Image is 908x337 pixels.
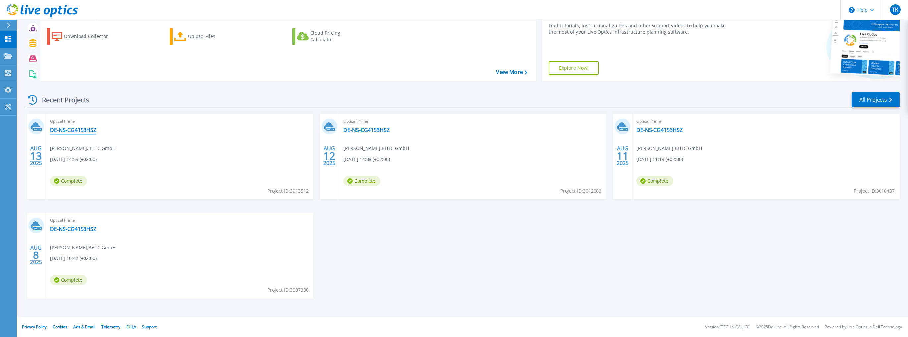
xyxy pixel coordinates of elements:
a: EULA [126,324,136,330]
a: Cookies [53,324,67,330]
a: DE-NS-CG4153HSZ [50,226,96,232]
span: [DATE] 11:19 (+02:00) [636,156,683,163]
span: Optical Prime [50,217,310,224]
div: Find tutorials, instructional guides and other support videos to help you make the most of your L... [549,22,734,35]
span: Complete [50,275,87,285]
a: Cloud Pricing Calculator [292,28,366,45]
a: Explore Now! [549,61,599,75]
span: 8 [33,252,39,258]
a: View More [496,69,527,75]
span: Optical Prime [636,118,896,125]
li: Powered by Live Optics, a Dell Technology [825,325,902,329]
a: Download Collector [47,28,121,45]
span: 13 [30,153,42,159]
a: All Projects [852,92,900,107]
span: [PERSON_NAME] , BHTC GmbH [636,145,702,152]
span: TK [892,7,898,12]
a: Support [142,324,157,330]
span: Optical Prime [50,118,310,125]
span: [DATE] 14:08 (+02:00) [343,156,390,163]
a: DE-NS-CG4153HSZ [636,127,683,133]
span: 12 [323,153,335,159]
span: Project ID: 3013512 [267,187,309,195]
span: Project ID: 3012009 [560,187,601,195]
span: Complete [636,176,673,186]
a: Privacy Policy [22,324,47,330]
span: [PERSON_NAME] , BHTC GmbH [50,145,116,152]
span: Project ID: 3007380 [267,286,309,294]
div: Download Collector [64,30,117,43]
span: [DATE] 14:59 (+02:00) [50,156,97,163]
span: [DATE] 10:47 (+02:00) [50,255,97,262]
span: [PERSON_NAME] , BHTC GmbH [343,145,409,152]
span: [PERSON_NAME] , BHTC GmbH [50,244,116,251]
a: Telemetry [101,324,120,330]
a: Ads & Email [73,324,95,330]
span: 11 [617,153,629,159]
div: AUG 2025 [323,144,336,168]
a: Upload Files [170,28,244,45]
div: AUG 2025 [30,243,42,267]
a: DE-NS-CG4153HSZ [50,127,96,133]
span: Complete [343,176,380,186]
div: Recent Projects [26,92,98,108]
span: Project ID: 3010437 [854,187,895,195]
div: AUG 2025 [30,144,42,168]
div: Cloud Pricing Calculator [310,30,363,43]
div: Upload Files [188,30,241,43]
span: Optical Prime [343,118,603,125]
a: DE-NS-CG4153HSZ [343,127,390,133]
li: Version: [TECHNICAL_ID] [705,325,750,329]
span: Complete [50,176,87,186]
div: AUG 2025 [616,144,629,168]
li: © 2025 Dell Inc. All Rights Reserved [756,325,819,329]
